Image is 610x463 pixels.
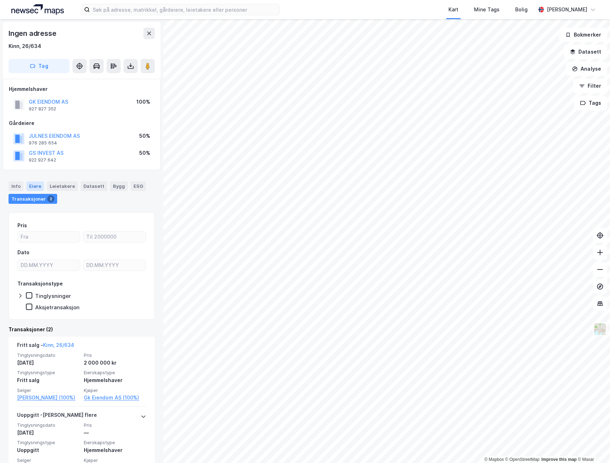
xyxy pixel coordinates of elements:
[11,4,64,15] img: logo.a4113a55bc3d86da70a041830d287a7e.svg
[9,325,155,334] div: Transaksjoner (2)
[84,387,146,393] span: Kjøper
[18,260,80,271] input: DD.MM.YYYY
[17,370,80,376] span: Tinglysningstype
[29,106,56,112] div: 927 827 352
[559,28,607,42] button: Bokmerker
[448,5,458,14] div: Kart
[9,85,154,93] div: Hjemmelshaver
[29,140,57,146] div: 976 285 654
[47,195,54,202] div: 2
[17,446,80,454] div: Uoppgitt
[83,260,146,271] input: DD.MM.YYYY
[17,341,74,352] div: Fritt salg -
[515,5,528,14] div: Bolig
[17,411,97,422] div: Uoppgitt - [PERSON_NAME] flere
[17,376,80,385] div: Fritt salg
[84,429,146,437] div: —
[139,132,150,140] div: 50%
[84,359,146,367] div: 2 000 000 kr
[17,440,80,446] span: Tinglysningstype
[573,79,607,93] button: Filter
[9,194,57,204] div: Transaksjoner
[9,42,41,50] div: Kinn, 26/634
[84,422,146,428] span: Pris
[17,248,29,257] div: Dato
[18,231,80,242] input: Fra
[17,393,80,402] a: [PERSON_NAME] (100%)
[47,181,78,191] div: Leietakere
[17,422,80,428] span: Tinglysningsdato
[139,149,150,157] div: 50%
[564,45,607,59] button: Datasett
[17,221,27,230] div: Pris
[17,359,80,367] div: [DATE]
[84,446,146,454] div: Hjemmelshaver
[84,352,146,358] span: Pris
[574,429,610,463] iframe: Chat Widget
[84,440,146,446] span: Eierskapstype
[574,96,607,110] button: Tags
[136,98,150,106] div: 100%
[110,181,128,191] div: Bygg
[547,5,587,14] div: [PERSON_NAME]
[9,119,154,127] div: Gårdeiere
[35,293,71,299] div: Tinglysninger
[484,457,504,462] a: Mapbox
[17,279,63,288] div: Transaksjonstype
[17,352,80,358] span: Tinglysningsdato
[84,376,146,385] div: Hjemmelshaver
[35,304,80,311] div: Aksjetransaksjon
[17,429,80,437] div: [DATE]
[566,62,607,76] button: Analyse
[84,393,146,402] a: Gk Eiendom AS (100%)
[574,429,610,463] div: Kontrollprogram for chat
[90,4,279,15] input: Søk på adresse, matrikkel, gårdeiere, leietakere eller personer
[81,181,107,191] div: Datasett
[593,322,607,336] img: Z
[9,59,70,73] button: Tag
[541,457,577,462] a: Improve this map
[84,370,146,376] span: Eierskapstype
[17,387,80,393] span: Selger
[9,28,58,39] div: Ingen adresse
[29,157,56,163] div: 922 927 642
[26,181,44,191] div: Eiere
[9,181,23,191] div: Info
[43,342,74,348] a: Kinn, 26/634
[474,5,500,14] div: Mine Tags
[131,181,146,191] div: ESG
[83,231,146,242] input: Til 2000000
[505,457,540,462] a: OpenStreetMap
